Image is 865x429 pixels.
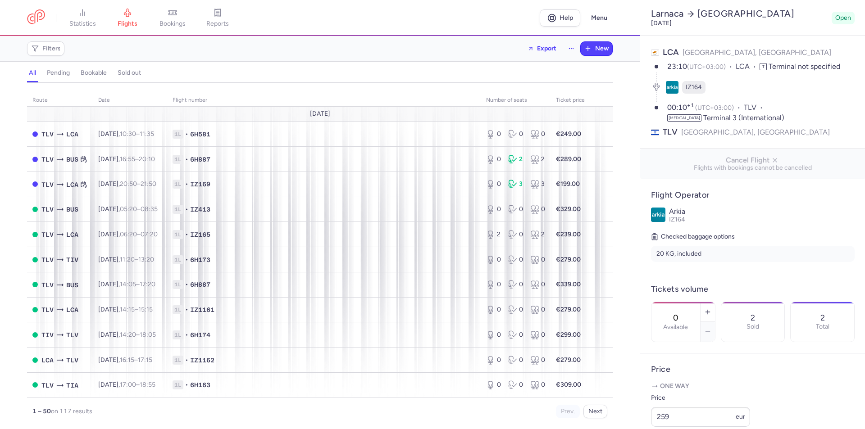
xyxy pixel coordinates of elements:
h5: Checked baggage options [651,231,855,242]
input: --- [651,407,750,427]
div: 2 [530,230,545,239]
span: – [120,205,158,213]
span: BUS [66,280,78,290]
span: • [185,380,188,389]
span: 6H163 [190,380,210,389]
strong: €279.00 [556,306,581,313]
p: Sold [747,323,759,330]
span: • [185,155,188,164]
a: reports [195,8,240,28]
strong: €249.00 [556,130,581,138]
label: Available [663,324,688,331]
time: 18:55 [140,381,155,388]
button: Menu [586,9,613,27]
button: Next [583,405,607,418]
p: 2 [820,313,825,322]
div: 0 [530,205,545,214]
span: 1L [173,255,183,264]
span: 1L [173,205,183,214]
div: 0 [486,155,501,164]
span: – [120,256,154,263]
span: 6H887 [190,280,210,289]
a: CitizenPlane red outlined logo [27,9,45,26]
div: 0 [530,356,545,365]
time: 21:50 [141,180,156,188]
h2: Larnaca [GEOGRAPHIC_DATA] [651,8,828,19]
div: 0 [508,205,523,214]
strong: €239.00 [556,230,581,238]
time: 00:10 [667,103,695,112]
time: 16:55 [120,155,135,163]
th: Flight number [167,94,481,107]
span: TLV [41,180,54,190]
span: 1L [173,380,183,389]
span: – [120,280,155,288]
div: 0 [508,380,523,389]
span: (UTC+03:00) [695,104,734,112]
time: 06:20 [120,230,137,238]
figure: IZ airline logo [666,81,678,94]
span: LCA [41,355,54,365]
div: 0 [530,280,545,289]
th: date [93,94,167,107]
span: bookings [159,20,186,28]
div: 0 [530,330,545,339]
span: Flights with bookings cannot be cancelled [647,164,858,172]
p: One way [651,382,855,391]
time: 08:35 [141,205,158,213]
span: TLV [41,230,54,239]
span: • [185,356,188,365]
button: Export [522,41,562,56]
span: [DATE], [98,130,154,138]
span: – [120,155,155,163]
span: [DATE], [98,155,155,163]
strong: €199.00 [556,180,580,188]
time: 15:15 [138,306,153,313]
span: TLV [41,380,54,390]
span: TLV [663,126,678,138]
div: 0 [508,255,523,264]
span: TLV [41,305,54,315]
span: TIV [66,255,78,265]
span: [DATE], [98,230,158,238]
span: TLV [66,330,78,340]
span: LCA [66,180,78,190]
span: TLV [41,255,54,265]
time: 10:30 [120,130,136,138]
div: 0 [486,305,501,314]
time: 14:15 [120,306,135,313]
span: flights [118,20,137,28]
button: Filters [27,42,64,55]
strong: €279.00 [556,356,581,364]
time: 05:20 [120,205,137,213]
span: [DATE], [98,331,156,339]
li: 20 KG, included [651,246,855,262]
button: Prev. [556,405,580,418]
h4: Flight Operator [651,190,855,200]
strong: €309.00 [556,381,581,388]
strong: €279.00 [556,256,581,263]
time: 17:15 [138,356,152,364]
h4: bookable [81,69,107,77]
span: • [185,330,188,339]
span: – [120,130,154,138]
span: TIV [41,330,54,340]
span: [DATE] [310,110,330,117]
label: Price [651,393,750,403]
span: 1L [173,280,183,289]
span: Terminal 3 (International) [703,113,784,122]
span: Help [560,14,573,21]
span: [DATE], [98,356,152,364]
span: [GEOGRAPHIC_DATA], [GEOGRAPHIC_DATA] [681,126,830,138]
span: [DATE], [98,180,156,188]
span: Filters [42,45,61,52]
div: 0 [530,380,545,389]
span: 1L [173,305,183,314]
span: • [185,280,188,289]
th: Ticket price [551,94,590,107]
span: • [185,230,188,239]
time: 20:10 [139,155,155,163]
span: IZ1162 [190,356,214,365]
span: on 117 results [51,407,92,415]
span: – [120,306,153,313]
